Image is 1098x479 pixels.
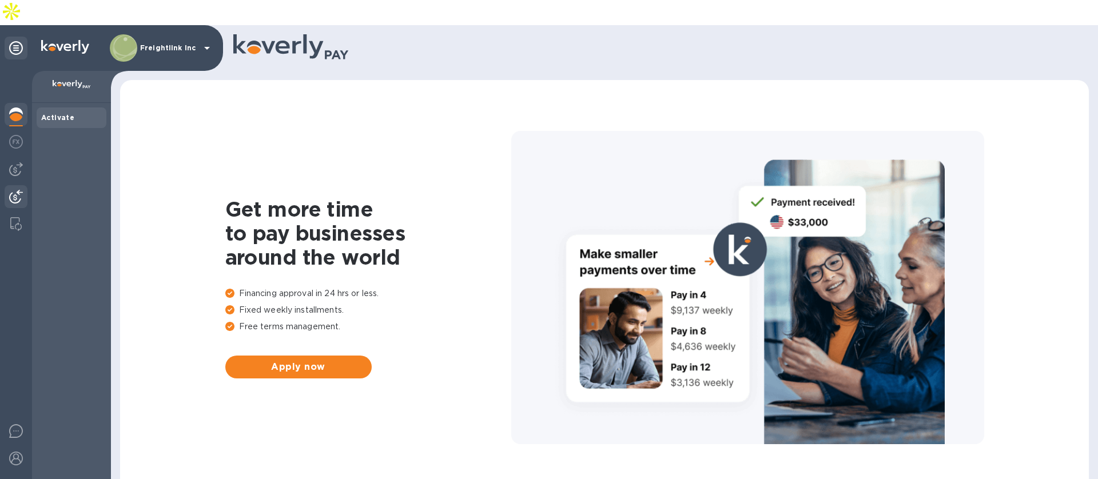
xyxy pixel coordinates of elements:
p: Fixed weekly installments. [225,304,511,316]
b: Activate [41,113,74,122]
p: Free terms management. [225,321,511,333]
img: Logo [41,40,89,54]
div: Unpin categories [5,37,27,59]
span: Apply now [234,360,363,374]
p: Freightlink Inc [140,44,197,52]
h1: Get more time to pay businesses around the world [225,197,511,269]
button: Apply now [225,356,372,378]
p: Financing approval in 24 hrs or less. [225,288,511,300]
img: Foreign exchange [9,135,23,149]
